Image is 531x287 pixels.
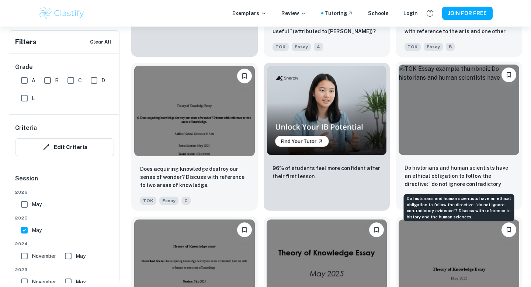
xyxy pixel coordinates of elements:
[181,197,191,205] span: C
[134,66,255,156] img: TOK Essay example thumbnail: Does acquiring knowledge destroy our sen
[101,76,105,84] span: D
[399,65,519,155] img: TOK Essay example thumbnail: Do historians and human scientists have
[32,226,42,234] span: May
[78,76,82,84] span: C
[32,94,35,102] span: E
[131,63,258,211] a: Please log in to bookmark exemplarsDoes acquiring knowledge destroy our sense of wonder? Discuss ...
[76,252,86,260] span: May
[15,174,114,189] h6: Session
[292,43,311,51] span: Essay
[424,43,443,51] span: Essay
[267,66,387,155] img: Thumbnail
[32,278,56,286] span: November
[403,9,418,17] a: Login
[76,278,86,286] span: May
[405,43,421,51] span: TOK
[404,194,514,221] div: Do historians and human scientists have an ethical obligation to follow the directive: “do not ig...
[15,124,37,132] h6: Criteria
[15,189,114,196] span: 2026
[264,63,390,211] a: Thumbnail96% of students feel more confident after their first lesson
[405,164,513,189] p: Do historians and human scientists have an ethical obligation to follow the directive: “do not ig...
[424,7,436,20] button: Help and Feedback
[273,43,289,51] span: TOK
[232,9,267,17] p: Exemplars
[15,37,37,47] h6: Filters
[140,165,249,189] p: Does acquiring knowledge destroy our sense of wonder? Discuss with reference to two areas of know...
[88,37,113,48] button: Clear All
[15,266,114,273] span: 2023
[396,63,522,211] a: Please log in to bookmark exemplarsDo historians and human scientists have an ethical obligation ...
[159,197,178,205] span: Essay
[237,69,252,83] button: Please log in to bookmark exemplars
[15,215,114,221] span: 2025
[15,63,114,72] h6: Grade
[502,68,516,82] button: Please log in to bookmark exemplars
[368,9,389,17] a: Schools
[325,9,353,17] a: Tutoring
[15,241,114,247] span: 2024
[32,200,42,208] span: May
[502,222,516,237] button: Please log in to bookmark exemplars
[237,222,252,237] button: Please log in to bookmark exemplars
[281,9,306,17] p: Review
[369,222,384,237] button: Please log in to bookmark exemplars
[38,6,85,21] img: Clastify logo
[273,164,381,180] p: 96% of students feel more confident after their first lesson
[140,197,156,205] span: TOK
[15,138,114,156] button: Edit Criteria
[32,252,56,260] span: November
[446,43,455,51] span: B
[314,43,323,51] span: A
[442,7,493,20] button: JOIN FOR FREE
[55,76,59,84] span: B
[32,76,35,84] span: A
